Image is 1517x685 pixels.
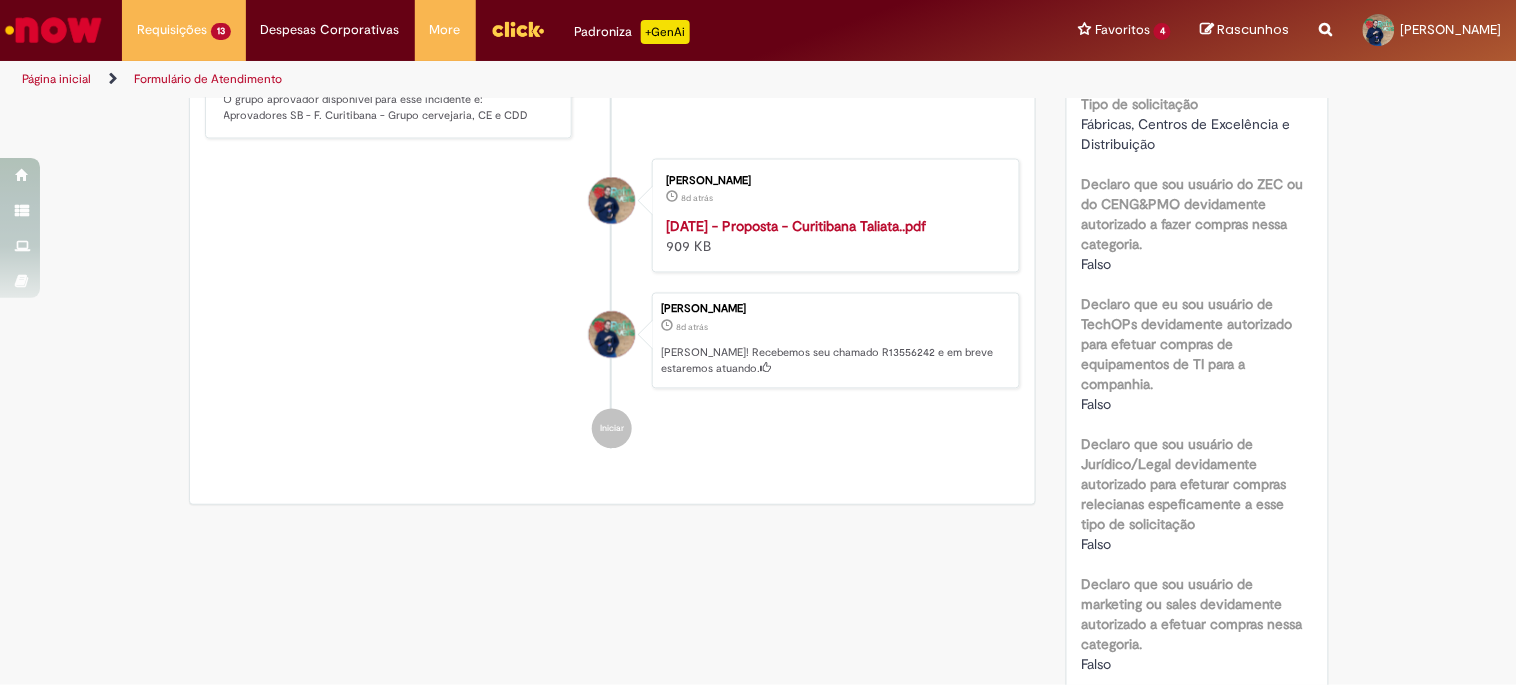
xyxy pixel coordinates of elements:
div: David Pereira Da Silva [589,178,635,224]
div: [PERSON_NAME] [661,304,1009,316]
a: Formulário de Atendimento [134,71,282,87]
b: Declaro que eu sou usuário de TechOPs devidamente autorizado para efetuar compras de equipamentos... [1082,295,1293,393]
span: Falso [1082,535,1112,553]
a: Página inicial [22,71,91,87]
p: O grupo aprovador disponível para esse incidente é: Aprovadores SB - F. Curitibana - Grupo cervej... [224,92,557,123]
span: Rascunhos [1218,20,1290,39]
span: Requisições [137,20,207,40]
li: David Pereira Da Silva [205,293,1021,389]
time: 22/09/2025 16:24:57 [681,193,713,205]
p: [PERSON_NAME]! Recebemos seu chamado R13556242 e em breve estaremos atuando. [661,346,1009,377]
img: click_logo_yellow_360x200.png [491,14,545,44]
a: Rascunhos [1201,21,1290,40]
ul: Trilhas de página [15,61,996,98]
div: [PERSON_NAME] [666,175,999,187]
img: ServiceNow [2,10,105,50]
div: 909 KB [666,217,999,257]
div: Padroniza [575,20,690,44]
span: Falso [1082,655,1112,673]
div: David Pereira Da Silva [589,312,635,358]
b: Declaro que sou usuário do ZEC ou do CENG&PMO devidamente autorizado a fazer compras nessa catego... [1082,175,1304,253]
span: More [430,20,461,40]
b: Tipo de solicitação [1082,95,1199,113]
span: Falso [1082,255,1112,273]
span: Favoritos [1095,20,1150,40]
span: Falso [1082,395,1112,413]
span: 4 [1154,23,1171,40]
span: Despesas Corporativas [261,20,400,40]
span: 8d atrás [681,193,713,205]
span: 13 [211,23,231,40]
span: [PERSON_NAME] [1401,21,1502,38]
time: 22/09/2025 16:25:41 [676,322,708,334]
span: 8d atrás [676,322,708,334]
a: [DATE] - Proposta - Curitibana Taliata..pdf [666,218,926,236]
b: Declaro que sou usuário de Jurídico/Legal devidamente autorizado para efeturar compras relecianas... [1082,435,1287,533]
p: +GenAi [641,20,690,44]
b: Declaro que sou usuário de marketing ou sales devidamente autorizado a efetuar compras nessa cate... [1082,575,1303,653]
span: Fábricas, Centros de Excelência e Distribuição [1082,115,1295,153]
